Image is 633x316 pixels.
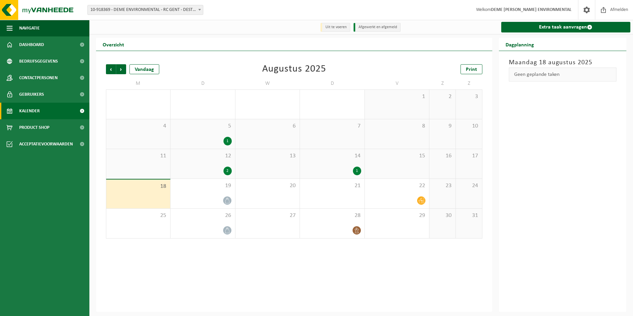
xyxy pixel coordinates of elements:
[466,67,477,72] span: Print
[459,93,479,100] span: 3
[365,78,429,89] td: V
[459,152,479,160] span: 17
[501,22,631,32] a: Extra taak aanvragen
[239,212,296,219] span: 27
[174,212,231,219] span: 26
[509,58,617,68] h3: Maandag 18 augustus 2025
[300,78,365,89] td: D
[368,152,426,160] span: 15
[110,212,167,219] span: 25
[499,38,541,51] h2: Dagplanning
[106,78,170,89] td: M
[368,212,426,219] span: 29
[303,212,361,219] span: 28
[239,123,296,130] span: 6
[433,152,452,160] span: 16
[19,53,58,70] span: Bedrijfsgegevens
[459,182,479,189] span: 24
[19,103,40,119] span: Kalender
[320,23,350,32] li: Uit te voeren
[19,119,49,136] span: Product Shop
[459,212,479,219] span: 31
[116,64,126,74] span: Volgende
[509,68,617,81] div: Geen geplande taken
[110,152,167,160] span: 11
[433,182,452,189] span: 23
[19,20,40,36] span: Navigatie
[19,70,58,86] span: Contactpersonen
[491,7,571,12] strong: DEME [PERSON_NAME] ENVIRONMENTAL
[433,93,452,100] span: 2
[303,182,361,189] span: 21
[368,93,426,100] span: 1
[106,64,116,74] span: Vorige
[87,5,203,15] span: 10-918369 - DEME ENVIRONMENTAL - RC GENT - DESTELDONK
[303,152,361,160] span: 14
[88,5,203,15] span: 10-918369 - DEME ENVIRONMENTAL - RC GENT - DESTELDONK
[262,64,326,74] div: Augustus 2025
[368,182,426,189] span: 22
[353,167,361,175] div: 1
[303,123,361,130] span: 7
[110,183,167,190] span: 18
[368,123,426,130] span: 8
[19,86,44,103] span: Gebruikers
[461,64,482,74] a: Print
[239,152,296,160] span: 13
[19,36,44,53] span: Dashboard
[235,78,300,89] td: W
[459,123,479,130] span: 10
[456,78,482,89] td: Z
[170,78,235,89] td: D
[174,152,231,160] span: 12
[433,123,452,130] span: 9
[110,123,167,130] span: 4
[429,78,456,89] td: Z
[239,182,296,189] span: 20
[19,136,73,152] span: Acceptatievoorwaarden
[223,137,232,145] div: 1
[433,212,452,219] span: 30
[223,167,232,175] div: 2
[174,182,231,189] span: 19
[354,23,401,32] li: Afgewerkt en afgemeld
[174,123,231,130] span: 5
[129,64,159,74] div: Vandaag
[96,38,131,51] h2: Overzicht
